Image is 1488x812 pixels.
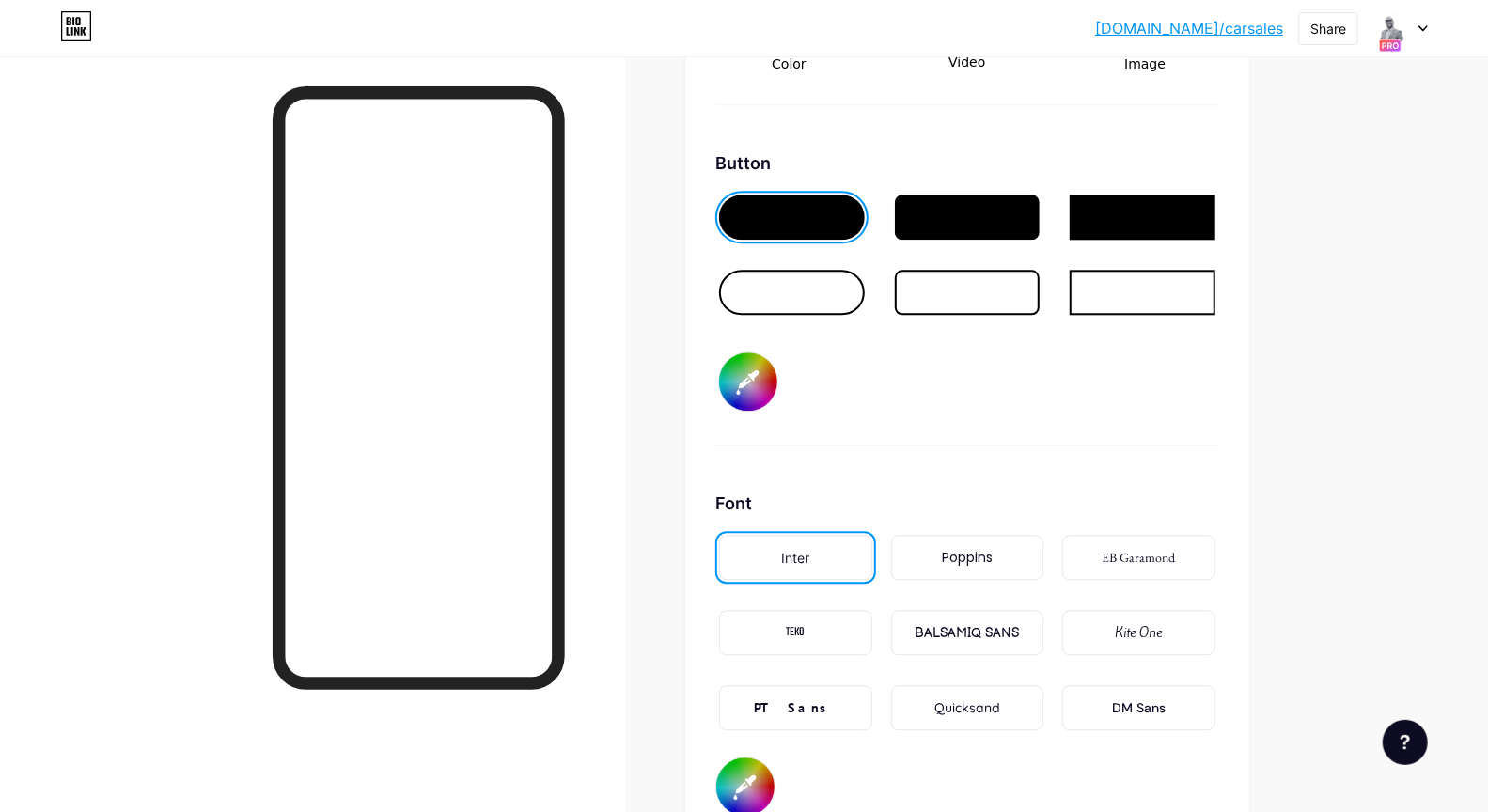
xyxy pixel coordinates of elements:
img: quicknfc [1372,10,1408,46]
div: EB Garamond [1103,548,1176,568]
div: Share [1310,19,1346,39]
div: Kite One [1116,623,1163,643]
div: DM Sans [1112,698,1166,718]
a: [DOMAIN_NAME]/carsales [1095,17,1283,39]
div: Inter [781,548,809,568]
span: Color [715,55,863,74]
div: PT Sans [754,698,837,718]
span: Video [893,53,1041,72]
div: Button [715,150,1219,176]
div: Font [715,491,1219,516]
div: BALSAMIQ SANS [915,623,1019,643]
div: Quicksand [934,698,1000,718]
div: TEKO [786,623,805,643]
div: Poppins [942,548,993,568]
span: Image [1072,55,1219,74]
